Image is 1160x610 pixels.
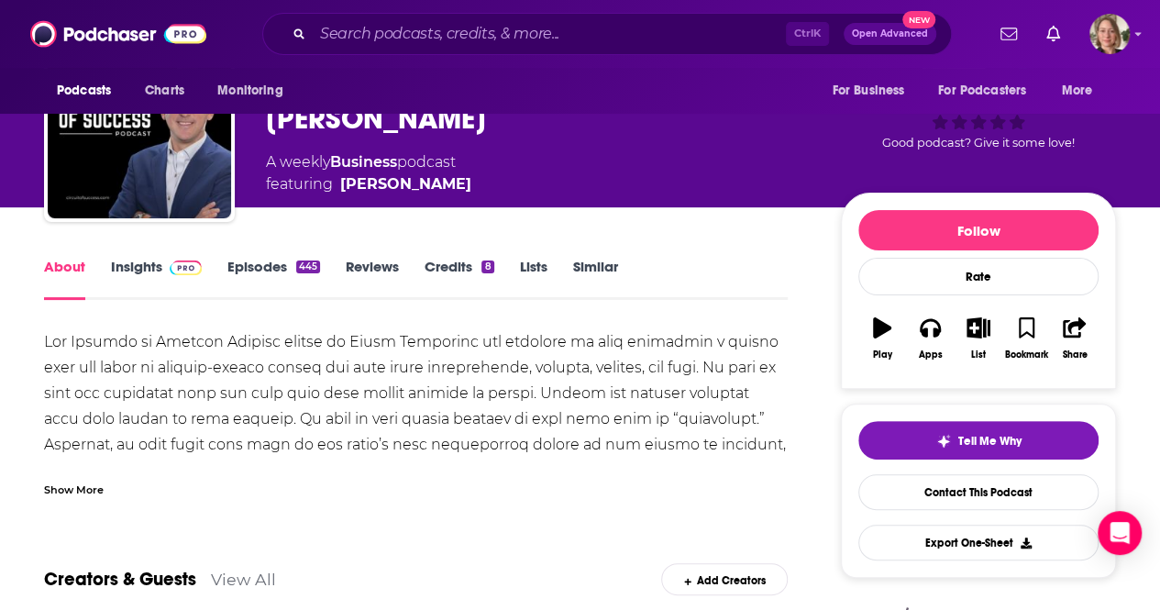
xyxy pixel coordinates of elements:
[217,78,282,104] span: Monitoring
[906,305,954,372] button: Apps
[786,22,829,46] span: Ctrl K
[919,349,943,360] div: Apps
[1062,349,1087,360] div: Share
[44,568,196,591] a: Creators & Guests
[971,349,986,360] div: List
[873,349,892,360] div: Play
[296,261,320,273] div: 445
[57,78,111,104] span: Podcasts
[858,421,1099,460] button: tell me why sparkleTell Me Why
[661,563,787,595] div: Add Creators
[936,434,951,449] img: tell me why sparkle
[1098,511,1142,555] div: Open Intercom Messenger
[858,305,906,372] button: Play
[145,78,184,104] span: Charts
[211,570,276,589] a: View All
[262,13,952,55] div: Search podcasts, credits, & more...
[858,525,1099,560] button: Export One-Sheet
[30,17,206,51] img: Podchaser - Follow, Share and Rate Podcasts
[227,258,320,300] a: Episodes445
[1002,305,1050,372] button: Bookmark
[844,23,936,45] button: Open AdvancedNew
[993,18,1024,50] a: Show notifications dropdown
[1089,14,1130,54] button: Show profile menu
[170,261,202,275] img: Podchaser Pro
[1089,14,1130,54] img: User Profile
[266,151,471,195] div: A weekly podcast
[858,210,1099,250] button: Follow
[958,434,1022,449] span: Tell Me Why
[938,78,1026,104] span: For Podcasters
[48,35,231,218] img: The Circuit of Success Podcast with Brett Gilliland
[204,73,306,108] button: open menu
[1051,305,1099,372] button: Share
[955,305,1002,372] button: List
[926,73,1053,108] button: open menu
[858,474,1099,510] a: Contact This Podcast
[1049,73,1116,108] button: open menu
[858,258,1099,295] div: Rate
[133,73,195,108] a: Charts
[1089,14,1130,54] span: Logged in as AriFortierPr
[819,73,927,108] button: open menu
[832,78,904,104] span: For Business
[340,173,471,195] a: Brett Gilliland
[111,258,202,300] a: InsightsPodchaser Pro
[852,29,928,39] span: Open Advanced
[330,153,397,171] a: Business
[1062,78,1093,104] span: More
[346,258,399,300] a: Reviews
[1005,349,1048,360] div: Bookmark
[481,261,493,273] div: 8
[902,11,935,28] span: New
[44,258,85,300] a: About
[44,73,135,108] button: open menu
[882,136,1075,150] span: Good podcast? Give it some love!
[313,19,786,49] input: Search podcasts, credits, & more...
[573,258,618,300] a: Similar
[1039,18,1067,50] a: Show notifications dropdown
[266,173,471,195] span: featuring
[425,258,493,300] a: Credits8
[520,258,547,300] a: Lists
